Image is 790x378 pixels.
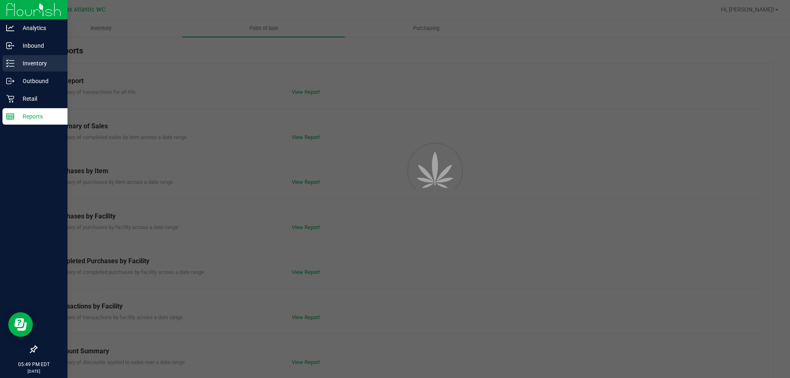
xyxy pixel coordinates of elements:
[14,76,64,86] p: Outbound
[6,24,14,32] inline-svg: Analytics
[14,23,64,33] p: Analytics
[6,77,14,85] inline-svg: Outbound
[6,42,14,50] inline-svg: Inbound
[14,111,64,121] p: Reports
[14,58,64,68] p: Inventory
[14,94,64,104] p: Retail
[4,361,64,368] p: 05:49 PM EDT
[6,95,14,103] inline-svg: Retail
[6,112,14,121] inline-svg: Reports
[8,312,33,337] iframe: Resource center
[6,59,14,67] inline-svg: Inventory
[14,41,64,51] p: Inbound
[4,368,64,374] p: [DATE]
